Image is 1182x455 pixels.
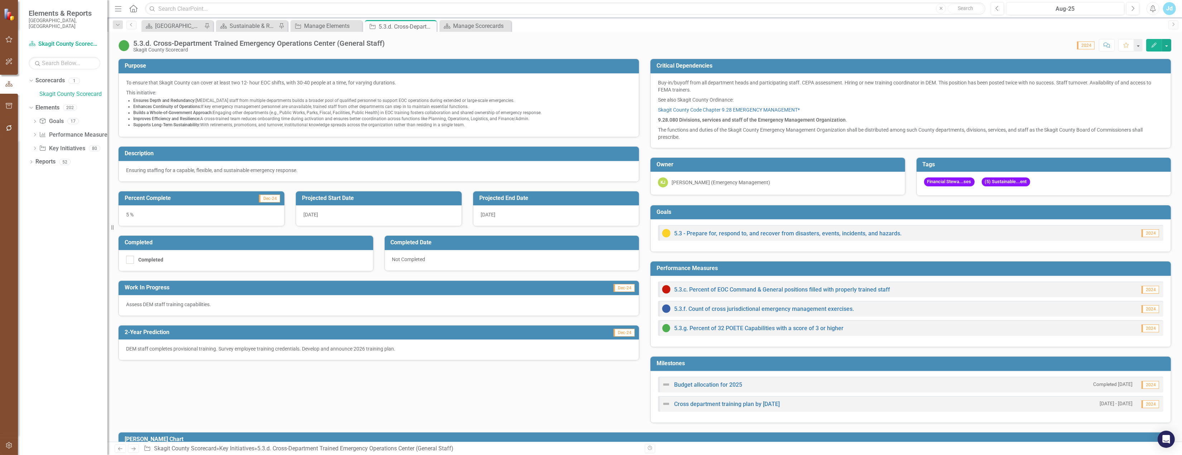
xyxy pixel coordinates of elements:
div: » » [144,445,639,453]
div: Skagit County Scorecard [133,47,385,53]
span: Dec-24 [259,195,280,202]
a: Key Initiatives [39,145,85,153]
a: Performance Measures [39,131,110,139]
img: On Target [662,324,671,332]
span: Engaging other departments (e.g., Public Works, Parks, Fiscal, Facilities, Public Health) in EOC ... [133,110,542,115]
strong: Ensures Depth and Redundancy: [133,98,196,103]
button: Jd [1163,2,1176,15]
h3: [PERSON_NAME] Chart [125,436,1167,442]
a: 5.3.c. Percent of EOC Command & General positions filled with properly trained staff [674,286,890,293]
p: DEM staff completes provisional training. Survey employee training credentials. Develop and annou... [126,345,631,352]
h3: Projected End Date [479,195,635,201]
div: 52 [59,159,71,165]
span: A cross-trained team reduces onboarding time during activation and ensures better coordination ac... [133,116,529,121]
img: Not Defined [662,380,671,389]
strong: Enhances Continuity of Operations: [133,104,201,109]
strong: 9.28.080 Divisions, services and staff of the Emergency Management Organization [658,117,846,123]
h3: Milestones [657,360,1167,367]
h3: Work In Progress [125,284,468,291]
small: [DATE] - [DATE] [1100,400,1133,407]
a: Skagit County Scorecard [29,40,100,48]
div: Manage Scorecards [453,21,509,30]
a: Manage Scorecards [441,21,509,30]
a: Budget allocation for 2025 [674,381,742,388]
img: Not Defined [662,400,671,408]
a: Goals [39,117,63,126]
img: On Target [118,40,130,51]
img: ClearPoint Strategy [4,8,16,21]
p: . [658,115,1163,125]
div: 17 [67,118,79,124]
strong: Builds a Whole-of-Government Approach: [133,110,213,115]
span: [DATE] [481,212,495,217]
a: Skagit County Scorecard [154,445,216,452]
div: Open Intercom Messenger [1158,431,1175,448]
button: Aug-25 [1006,2,1124,15]
div: 1 [68,78,80,84]
h3: Percent Complete [125,195,231,201]
img: No Information [662,304,671,313]
span: With retirements, promotions, and turnover, institutional knowledge spreads across the organizati... [133,122,465,127]
p: Buy-in/buyoff from all department heads and participating staff. CEPA assessment. Hiring or new t... [658,79,1163,95]
span: 2024 [1142,324,1159,332]
span: Financial Stewa...ses [924,177,975,186]
h3: Completed [125,239,370,246]
span: 2024 [1142,286,1159,294]
input: Search ClearPoint... [145,3,985,15]
span: If key emergency management personnel are unavailable, trained staff from other departments can s... [133,104,469,109]
a: Scorecards [35,77,65,85]
a: 5.3.f. Count of cross jurisdictional emergency management exercises. [674,305,854,312]
a: 5.3.g. Percent of 32 POETE Capabilities with a score of 3 or higher [674,325,844,332]
img: Below Plan [662,285,671,294]
a: [GEOGRAPHIC_DATA] Page [143,21,202,30]
input: Search Below... [29,57,100,69]
div: Sustainable & Resilient County Government (KFA 5) Initiative Dashboard [230,21,277,30]
span: [MEDICAL_DATA] staff from multiple departments builds a broader pool of qualified personnel to su... [133,98,514,103]
strong: Improves Efficiency and Resilience: [133,116,200,121]
p: Ensuring staffing for a capable, flexible, and sustainable emergency response. [126,167,631,174]
span: 2024 [1142,229,1159,237]
div: [GEOGRAPHIC_DATA] Page [155,21,202,30]
a: Elements [35,104,59,112]
span: Search [958,5,974,11]
button: Search [948,4,984,14]
h3: Goals [657,209,1167,215]
div: 5.3.d. Cross-Department Trained Emergency Operations Center (General Staff) [379,22,435,31]
h3: Completed Date [391,239,636,246]
p: The functions and duties of the Skagit County Emergency Management Organization shall be distribu... [658,125,1163,141]
span: (5) Sustainable...ent [982,177,1030,186]
div: 5.3.d. Cross-Department Trained Emergency Operations Center (General Staff) [133,39,385,47]
a: Skagit County Code Chapter 9.28 EMERGENCY MANAGEMENT* [658,107,800,113]
span: 2024 [1142,381,1159,389]
div: KJ [658,177,668,187]
div: Manage Elements [304,21,360,30]
img: Caution [662,229,671,238]
div: 5.3.d. Cross-Department Trained Emergency Operations Center (General Staff) [257,445,453,452]
p: This initiative: [126,88,631,96]
strong: Supports Long-Term Sustainability: [133,122,200,127]
h3: Critical Dependencies [657,63,1167,69]
span: Elements & Reports [29,9,100,18]
div: Not Completed [385,250,639,271]
h3: 2-Year Prediction [125,329,468,336]
p: See also Skagit County Ordinance: [658,95,1163,105]
a: Reports [35,158,56,166]
span: Dec-24 [614,284,635,292]
div: [PERSON_NAME] (Emergency Management) [672,179,770,186]
a: Skagit County Scorecard [39,90,107,98]
h3: Projected Start Date [302,195,458,201]
h3: Performance Measures [657,265,1167,271]
small: [GEOGRAPHIC_DATA], [GEOGRAPHIC_DATA] [29,18,100,29]
a: Cross department training plan by [DATE] [674,401,780,407]
span: 2024 [1142,400,1159,408]
h3: Description [125,150,635,157]
small: Completed [DATE] [1093,381,1133,388]
span: [DATE] [303,212,318,217]
a: 5.3 - Prepare for, respond to, and recover from disasters, events, incidents, and hazards. [674,230,902,237]
h3: Tags [923,161,1168,168]
a: Key Initiatives [219,445,254,452]
p: To ensure that Skagit County can cover at least two 12- hour EOC shifts, with 30-40 people at a t... [126,79,631,88]
div: 202 [63,105,77,111]
a: Sustainable & Resilient County Government (KFA 5) Initiative Dashboard [218,21,277,30]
